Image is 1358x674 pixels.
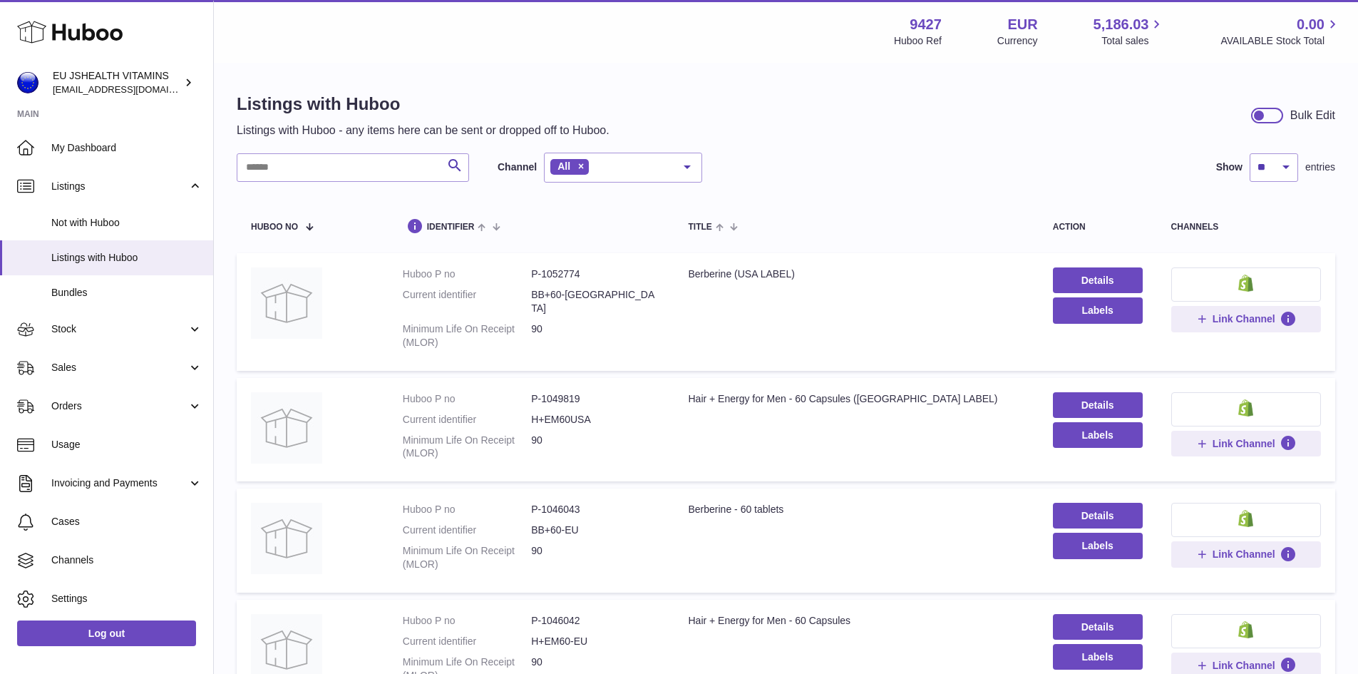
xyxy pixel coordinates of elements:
a: Details [1053,614,1143,640]
dd: BB+60-[GEOGRAPHIC_DATA] [531,288,659,315]
div: action [1053,223,1143,232]
span: Bundles [51,286,202,300]
span: Invoicing and Payments [51,476,187,490]
p: Listings with Huboo - any items here can be sent or dropped off to Huboo. [237,123,609,138]
strong: 9427 [910,15,942,34]
dt: Current identifier [403,413,531,427]
span: Huboo no [251,223,298,232]
span: Orders [51,399,187,413]
span: identifier [427,223,475,232]
img: shopify-small.png [1238,399,1253,417]
span: [EMAIL_ADDRESS][DOMAIN_NAME] [53,83,210,95]
span: Link Channel [1213,659,1275,672]
div: Berberine (USA LABEL) [688,267,1024,281]
img: Hair + Energy for Men - 60 Capsules (USA LABEL) [251,392,322,464]
div: Hair + Energy for Men - 60 Capsules [688,614,1024,628]
button: Link Channel [1171,431,1321,456]
button: Link Channel [1171,306,1321,332]
span: 5,186.03 [1094,15,1149,34]
a: Details [1053,503,1143,529]
label: Channel [498,160,537,174]
dd: 90 [531,322,659,349]
dd: P-1052774 [531,267,659,281]
span: Listings with Huboo [51,251,202,265]
img: Berberine - 60 tablets [251,503,322,574]
img: shopify-small.png [1238,510,1253,527]
button: Labels [1053,644,1143,670]
div: Hair + Energy for Men - 60 Capsules ([GEOGRAPHIC_DATA] LABEL) [688,392,1024,406]
dd: H+EM60USA [531,413,659,427]
label: Show [1216,160,1243,174]
dt: Huboo P no [403,503,531,516]
dt: Huboo P no [403,614,531,628]
span: Usage [51,438,202,451]
div: Huboo Ref [894,34,942,48]
span: My Dashboard [51,141,202,155]
dd: BB+60-EU [531,524,659,537]
button: Labels [1053,297,1143,323]
img: shopify-small.png [1238,621,1253,638]
dd: 90 [531,544,659,571]
span: entries [1305,160,1335,174]
dt: Minimum Life On Receipt (MLOR) [403,322,531,349]
div: Bulk Edit [1290,108,1335,123]
dt: Current identifier [403,635,531,648]
button: Labels [1053,533,1143,558]
a: Details [1053,392,1143,418]
dd: P-1046042 [531,614,659,628]
dd: P-1049819 [531,392,659,406]
img: internalAdmin-9427@internal.huboo.com [17,72,38,93]
span: 0.00 [1297,15,1324,34]
div: EU JSHEALTH VITAMINS [53,69,181,96]
a: Details [1053,267,1143,293]
span: Link Channel [1213,312,1275,325]
dd: 90 [531,434,659,461]
dd: P-1046043 [531,503,659,516]
span: Listings [51,180,187,193]
dt: Minimum Life On Receipt (MLOR) [403,434,531,461]
a: Log out [17,621,196,646]
span: Cases [51,515,202,529]
img: Berberine (USA LABEL) [251,267,322,339]
dt: Minimum Life On Receipt (MLOR) [403,544,531,571]
button: Link Channel [1171,541,1321,567]
span: Not with Huboo [51,216,202,230]
div: Berberine - 60 tablets [688,503,1024,516]
span: Sales [51,361,187,374]
span: Stock [51,322,187,336]
span: Link Channel [1213,437,1275,450]
button: Labels [1053,422,1143,448]
span: All [557,160,570,172]
dt: Current identifier [403,524,531,537]
div: channels [1171,223,1321,232]
div: Currency [997,34,1038,48]
strong: EUR [1007,15,1037,34]
span: Settings [51,592,202,606]
dt: Huboo P no [403,267,531,281]
a: 5,186.03 Total sales [1094,15,1166,48]
span: Channels [51,553,202,567]
span: title [688,223,711,232]
span: AVAILABLE Stock Total [1220,34,1341,48]
span: Total sales [1101,34,1165,48]
dd: H+EM60-EU [531,635,659,648]
span: Link Channel [1213,548,1275,561]
dt: Huboo P no [403,392,531,406]
a: 0.00 AVAILABLE Stock Total [1220,15,1341,48]
img: shopify-small.png [1238,275,1253,292]
dt: Current identifier [403,288,531,315]
h1: Listings with Huboo [237,93,609,116]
